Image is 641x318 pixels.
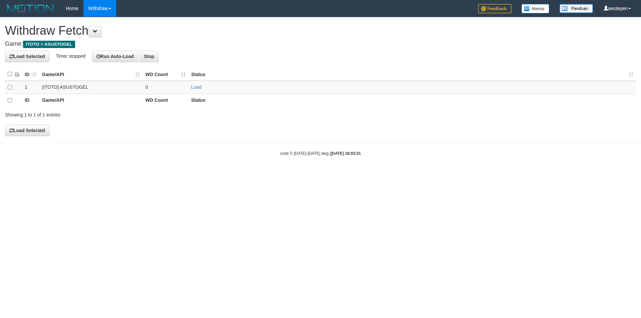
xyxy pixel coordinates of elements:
div: Showing 1 to 1 of 1 entries [5,109,262,118]
button: Load Selected [5,125,49,136]
td: [ITOTO] ASUSTOGEL [39,81,143,94]
span: ITOTO > ASUSTOGEL [23,41,75,48]
th: ID [22,94,39,107]
th: Game/API [39,94,143,107]
span: 0 [145,84,148,90]
img: Feedback.jpg [478,4,511,13]
button: Run Auto-Load [92,51,139,62]
img: panduan.png [560,4,593,13]
th: ID: activate to sort column ascending [22,68,39,81]
th: Status: activate to sort column ascending [188,68,636,81]
td: 1 [22,81,39,94]
th: WD Count: activate to sort column ascending [143,68,188,81]
a: Load [191,84,201,90]
th: Game/API: activate to sort column ascending [39,68,143,81]
th: Status [188,94,636,107]
span: Timer stopped [56,53,85,58]
img: MOTION_logo.png [5,3,56,13]
img: Button%20Memo.svg [521,4,550,13]
button: Load Selected [5,51,49,62]
small: code © [DATE]-[DATE] dwg | [280,151,361,156]
h4: Game: [5,41,636,47]
button: Stop [140,51,159,62]
strong: [DATE] 18:03:51 [331,151,361,156]
th: WD Count [143,94,188,107]
h1: Withdraw Fetch [5,24,636,37]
